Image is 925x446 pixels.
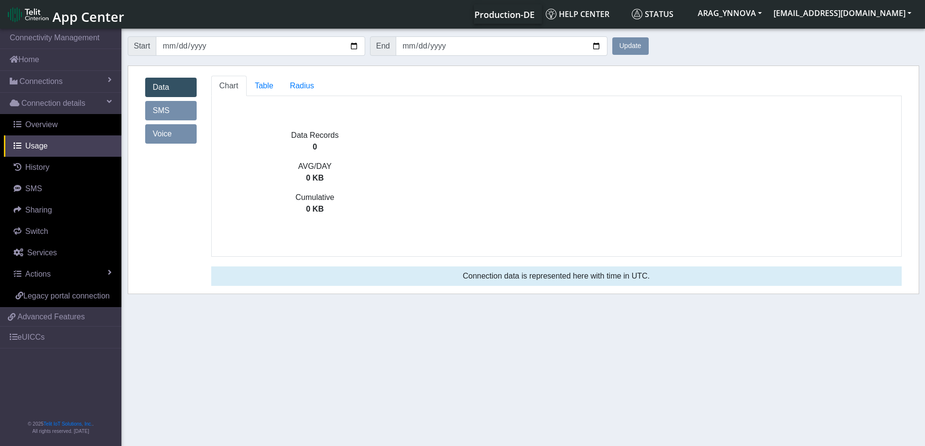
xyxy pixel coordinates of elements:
[8,4,123,25] a: App Center
[632,9,673,19] span: Status
[612,37,649,55] button: Update
[212,192,419,203] p: Cumulative
[17,311,85,323] span: Advanced Features
[25,206,52,214] span: Sharing
[212,130,419,141] p: Data Records
[692,4,768,22] button: ARAG_YNNOVA
[8,7,49,22] img: logo-telit-cinterion-gw-new.png
[4,199,121,221] a: Sharing
[4,135,121,157] a: Usage
[25,227,48,235] span: Switch
[542,4,628,24] a: Help center
[255,82,273,90] span: Table
[474,9,535,20] span: Production-DE
[628,4,692,24] a: Status
[52,8,124,26] span: App Center
[145,101,197,120] a: SMS
[145,124,197,144] a: Voice
[27,248,57,257] span: Services
[632,9,642,19] img: status.svg
[474,4,534,24] a: Your current platform instance
[212,141,419,153] p: 0
[4,157,121,178] a: History
[25,184,42,193] span: SMS
[25,163,50,171] span: History
[211,266,902,286] div: Connection data is represented here with time in UTC.
[44,421,92,427] a: Telit IoT Solutions, Inc.
[19,76,63,87] span: Connections
[219,82,238,90] span: Chart
[128,36,157,56] span: Start
[212,161,419,172] p: AVG/DAY
[211,76,902,96] ul: Tabs
[546,9,609,19] span: Help center
[4,114,121,135] a: Overview
[4,264,121,285] a: Actions
[212,172,419,184] p: 0 KB
[290,82,314,90] span: Radius
[145,78,197,97] a: Data
[25,120,58,129] span: Overview
[4,178,121,199] a: SMS
[212,203,419,215] p: 0 KB
[23,292,110,300] span: Legacy portal connection
[25,270,50,278] span: Actions
[4,221,121,242] a: Switch
[25,142,48,150] span: Usage
[546,9,556,19] img: knowledge.svg
[4,242,121,264] a: Services
[21,98,85,109] span: Connection details
[768,4,917,22] button: [EMAIL_ADDRESS][DOMAIN_NAME]
[370,36,396,56] span: End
